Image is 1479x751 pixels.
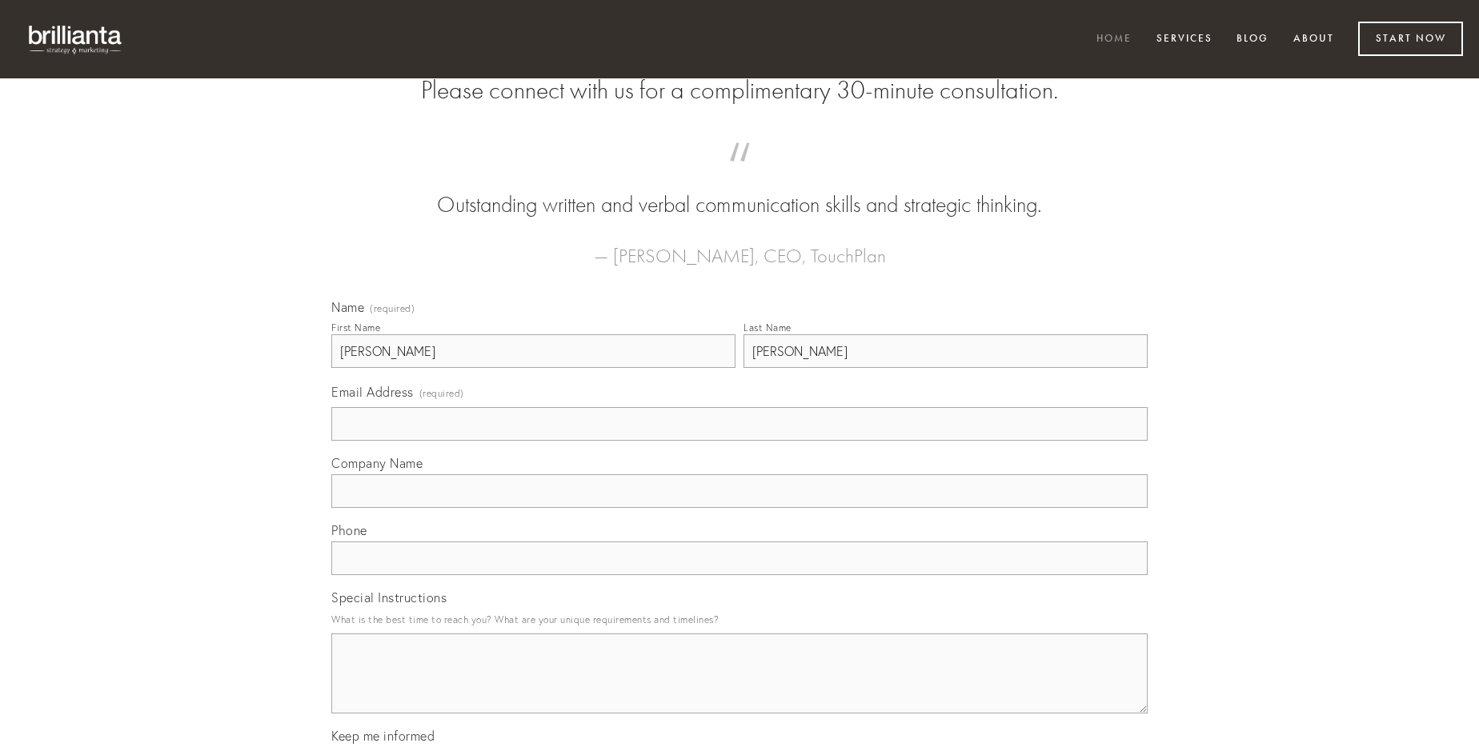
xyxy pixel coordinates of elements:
[744,322,792,334] div: Last Name
[331,322,380,334] div: First Name
[357,158,1122,221] blockquote: Outstanding written and verbal communication skills and strategic thinking.
[331,728,435,744] span: Keep me informed
[357,158,1122,190] span: “
[331,299,364,315] span: Name
[1283,26,1345,53] a: About
[1086,26,1142,53] a: Home
[331,455,423,471] span: Company Name
[331,522,367,538] span: Phone
[1146,26,1223,53] a: Services
[16,16,136,62] img: brillianta - research, strategy, marketing
[331,75,1148,106] h2: Please connect with us for a complimentary 30-minute consultation.
[419,382,464,404] span: (required)
[331,384,414,400] span: Email Address
[331,589,447,605] span: Special Instructions
[1226,26,1279,53] a: Blog
[357,221,1122,272] figcaption: — [PERSON_NAME], CEO, TouchPlan
[1358,22,1463,56] a: Start Now
[331,609,1148,630] p: What is the best time to reach you? What are your unique requirements and timelines?
[370,304,415,314] span: (required)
